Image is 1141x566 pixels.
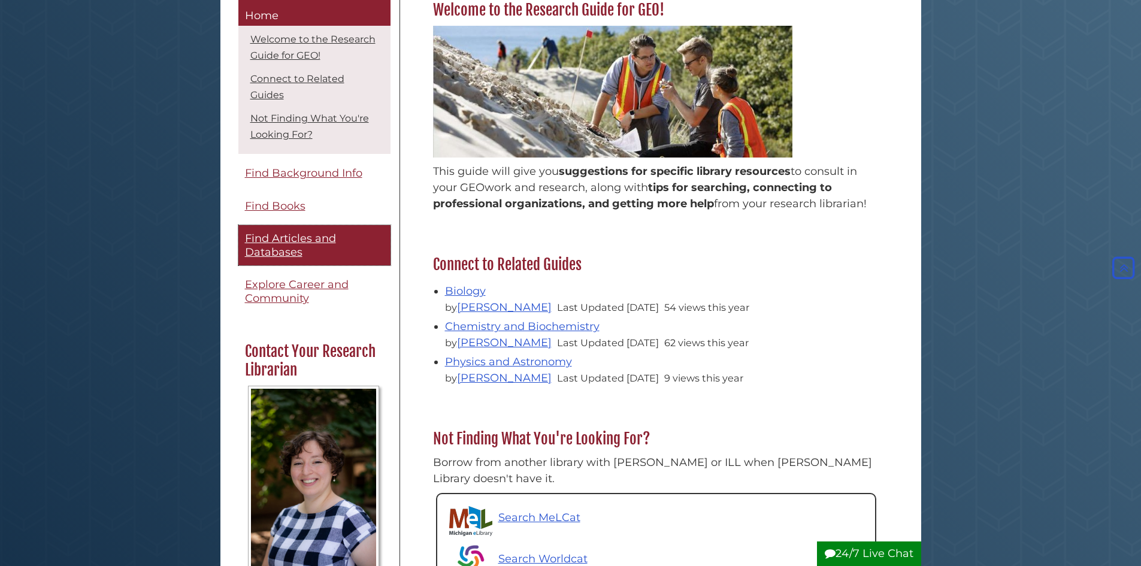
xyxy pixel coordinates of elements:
img: Michigan eLibrary [449,506,492,536]
h2: Welcome to the Research Guide for GEO! [427,1,885,20]
a: [PERSON_NAME] [457,336,552,349]
p: Search MeLCat [498,510,580,526]
a: Biology [445,284,486,298]
a: Explore Career and Community [238,272,391,312]
p: Borrow from another library with [PERSON_NAME] or ILL when [PERSON_NAME] Library doesn't have it. [433,455,879,487]
h2: Connect to Related Guides [427,255,885,274]
h2: Not Finding What You're Looking For? [427,429,885,449]
h2: Contact Your Research Librarian [239,343,389,380]
a: Connect to Related Guides [250,74,344,101]
a: Welcome to the Research Guide for GEO! [250,34,376,62]
span: 54 views this year [664,301,749,313]
a: [PERSON_NAME] [457,301,552,314]
span: 62 views this year [664,337,749,349]
span: Last Updated [DATE] [557,301,659,313]
span: by [445,372,554,384]
button: 24/7 Live Chat [817,541,921,566]
a: Search MeLCat [449,506,580,536]
span: tips for searching, connecting to professional organizations, and getting more help [433,181,832,210]
a: Find Articles and Databases [238,226,391,266]
span: from your research librarian! [714,197,867,210]
a: Chemistry and Biochemistry [445,320,600,333]
span: by [445,301,554,313]
span: by [445,337,554,349]
a: [PERSON_NAME] [457,371,552,385]
a: Back to Top [1109,261,1138,274]
span: Find Articles and Databases [245,232,336,259]
span: to consult in your GEO [433,165,857,194]
span: Last Updated [DATE] [557,372,659,384]
span: This guide will give you [433,165,559,178]
span: Last Updated [DATE] [557,337,659,349]
span: work and research, along with [485,181,648,194]
span: Home [245,9,279,22]
span: Find Books [245,199,305,213]
span: 9 views this year [664,372,743,384]
a: Find Books [238,193,391,220]
span: Explore Career and Community [245,279,349,305]
span: suggestions for specific library resources [559,165,791,178]
span: Find Background Info [245,167,362,180]
a: Not Finding What You're Looking For? [250,113,369,141]
a: Find Background Info [238,161,391,187]
a: Physics and Astronomy [445,355,572,368]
